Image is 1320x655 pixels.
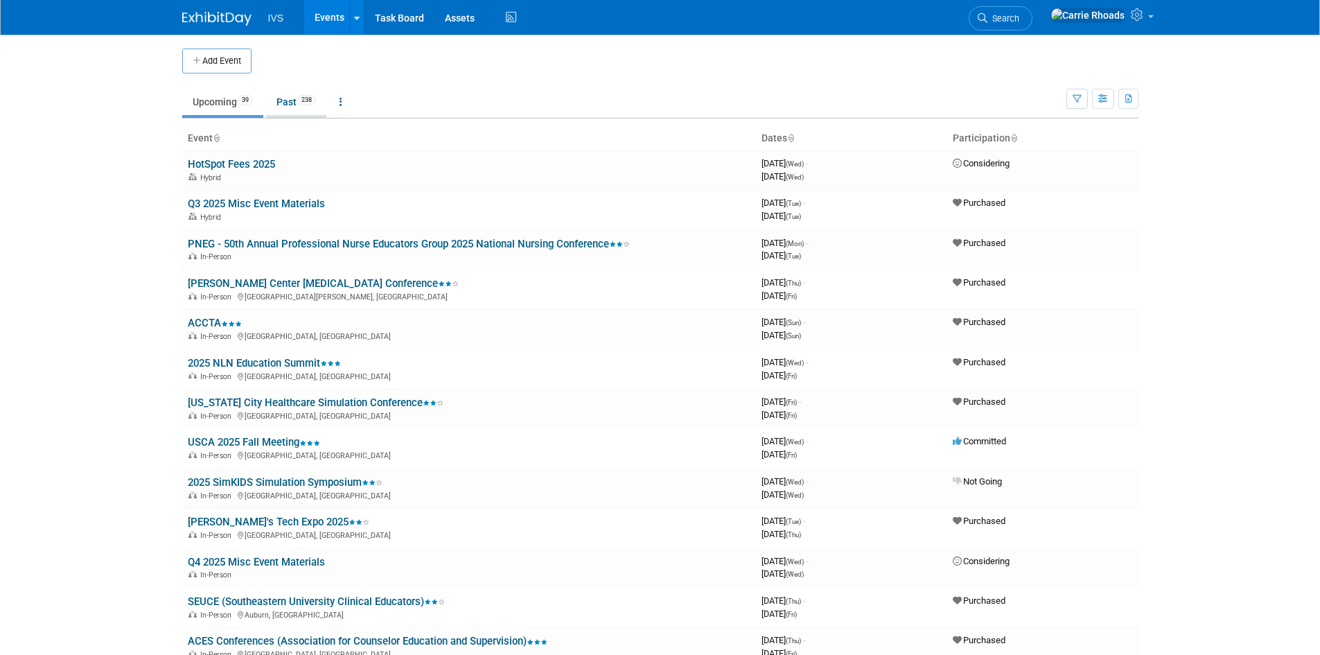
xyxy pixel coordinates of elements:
[762,317,805,327] span: [DATE]
[786,279,801,287] span: (Thu)
[762,489,804,500] span: [DATE]
[786,359,804,367] span: (Wed)
[297,95,316,105] span: 238
[803,516,805,526] span: -
[762,556,808,566] span: [DATE]
[188,158,275,171] a: HotSpot Fees 2025
[803,635,805,645] span: -
[188,357,341,369] a: 2025 NLN Education Summit
[806,238,808,248] span: -
[200,252,236,261] span: In-Person
[188,531,197,538] img: In-Person Event
[786,200,801,207] span: (Tue)
[188,491,197,498] img: In-Person Event
[786,637,801,645] span: (Thu)
[762,357,808,367] span: [DATE]
[200,332,236,341] span: In-Person
[762,238,808,248] span: [DATE]
[188,213,197,220] img: Hybrid Event
[806,436,808,446] span: -
[786,160,804,168] span: (Wed)
[762,290,797,301] span: [DATE]
[762,410,797,420] span: [DATE]
[762,516,805,526] span: [DATE]
[188,449,750,460] div: [GEOGRAPHIC_DATA], [GEOGRAPHIC_DATA]
[786,252,801,260] span: (Tue)
[786,240,804,247] span: (Mon)
[268,12,284,24] span: IVS
[987,13,1019,24] span: Search
[803,277,805,288] span: -
[756,127,947,150] th: Dates
[188,436,320,448] a: USCA 2025 Fall Meeting
[182,49,252,73] button: Add Event
[188,332,197,339] img: In-Person Event
[953,396,1005,407] span: Purchased
[953,158,1010,168] span: Considering
[786,570,804,578] span: (Wed)
[803,317,805,327] span: -
[786,332,801,340] span: (Sun)
[806,357,808,367] span: -
[787,132,794,143] a: Sort by Start Date
[762,476,808,487] span: [DATE]
[188,489,750,500] div: [GEOGRAPHIC_DATA], [GEOGRAPHIC_DATA]
[799,396,801,407] span: -
[182,127,756,150] th: Event
[188,476,382,489] a: 2025 SimKIDS Simulation Symposium
[762,198,805,208] span: [DATE]
[200,372,236,381] span: In-Person
[188,370,750,381] div: [GEOGRAPHIC_DATA], [GEOGRAPHIC_DATA]
[188,595,445,608] a: SEUCE (Southeastern University Clinical Educators)
[806,476,808,487] span: -
[188,238,630,250] a: PNEG - 50th Annual Professional Nurse Educators Group 2025 National Nursing Conference
[803,595,805,606] span: -
[1010,132,1017,143] a: Sort by Participation Type
[786,451,797,459] span: (Fri)
[188,290,750,302] div: [GEOGRAPHIC_DATA][PERSON_NAME], [GEOGRAPHIC_DATA]
[762,529,801,539] span: [DATE]
[953,595,1005,606] span: Purchased
[188,635,547,647] a: ACES Conferences (Association for Counselor Education and Supervision)
[953,516,1005,526] span: Purchased
[786,491,804,499] span: (Wed)
[188,410,750,421] div: [GEOGRAPHIC_DATA], [GEOGRAPHIC_DATA]
[953,317,1005,327] span: Purchased
[786,412,797,419] span: (Fri)
[762,635,805,645] span: [DATE]
[182,89,263,115] a: Upcoming39
[188,198,325,210] a: Q3 2025 Misc Event Materials
[200,611,236,620] span: In-Person
[188,173,197,180] img: Hybrid Event
[806,556,808,566] span: -
[953,357,1005,367] span: Purchased
[188,412,197,419] img: In-Person Event
[786,597,801,605] span: (Thu)
[200,292,236,302] span: In-Person
[182,12,252,26] img: ExhibitDay
[213,132,220,143] a: Sort by Event Name
[786,611,797,618] span: (Fri)
[200,491,236,500] span: In-Person
[786,292,797,300] span: (Fri)
[762,396,801,407] span: [DATE]
[762,158,808,168] span: [DATE]
[762,568,804,579] span: [DATE]
[188,556,325,568] a: Q4 2025 Misc Event Materials
[238,95,253,105] span: 39
[786,319,801,326] span: (Sun)
[762,449,797,460] span: [DATE]
[188,317,242,329] a: ACCTA
[786,438,804,446] span: (Wed)
[188,372,197,379] img: In-Person Event
[786,173,804,181] span: (Wed)
[786,213,801,220] span: (Tue)
[188,277,459,290] a: [PERSON_NAME] Center [MEDICAL_DATA] Conference
[947,127,1138,150] th: Participation
[786,372,797,380] span: (Fri)
[1050,8,1125,23] img: Carrie Rhoads
[200,531,236,540] span: In-Person
[762,436,808,446] span: [DATE]
[188,330,750,341] div: [GEOGRAPHIC_DATA], [GEOGRAPHIC_DATA]
[786,478,804,486] span: (Wed)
